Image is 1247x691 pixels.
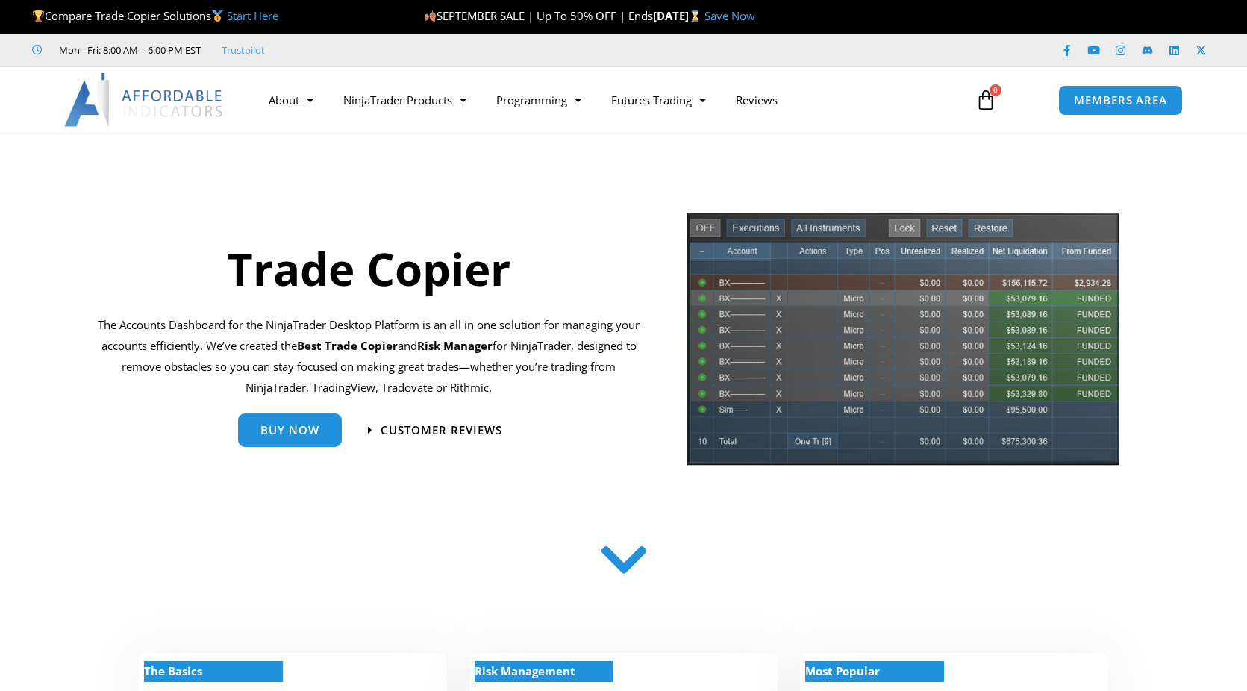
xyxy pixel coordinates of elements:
[1058,85,1183,116] a: MEMBERS AREA
[64,73,225,127] img: LogoAI | Affordable Indicators – NinjaTrader
[222,41,265,59] a: Trustpilot
[805,663,880,678] strong: Most Popular
[653,8,704,23] strong: [DATE]
[32,8,278,23] span: Compare Trade Copier Solutions
[55,41,201,59] span: Mon - Fri: 8:00 AM – 6:00 PM EST
[690,10,701,22] img: ⌛
[481,83,596,117] a: Programming
[425,10,436,22] img: 🍂
[381,425,502,436] span: Customer Reviews
[98,315,640,398] p: The Accounts Dashboard for the NinjaTrader Desktop Platform is an all in one solution for managin...
[212,10,223,22] img: 🥇
[254,83,328,117] a: About
[953,78,1019,122] a: 0
[990,84,1001,96] span: 0
[721,83,793,117] a: Reviews
[144,663,202,678] strong: The Basics
[1074,95,1167,106] span: MEMBERS AREA
[328,83,481,117] a: NinjaTrader Products
[260,425,319,436] span: Buy Now
[98,237,640,300] h1: Trade Copier
[424,8,653,23] span: SEPTEMBER SALE | Up To 50% OFF | Ends
[475,663,575,678] strong: Risk Management
[33,10,44,22] img: 🏆
[685,211,1121,478] img: tradecopier | Affordable Indicators – NinjaTrader
[417,338,493,353] strong: Risk Manager
[368,425,502,436] a: Customer Reviews
[238,413,342,447] a: Buy Now
[297,338,398,353] b: Best Trade Copier
[596,83,721,117] a: Futures Trading
[704,8,755,23] a: Save Now
[227,8,278,23] a: Start Here
[254,83,958,117] nav: Menu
